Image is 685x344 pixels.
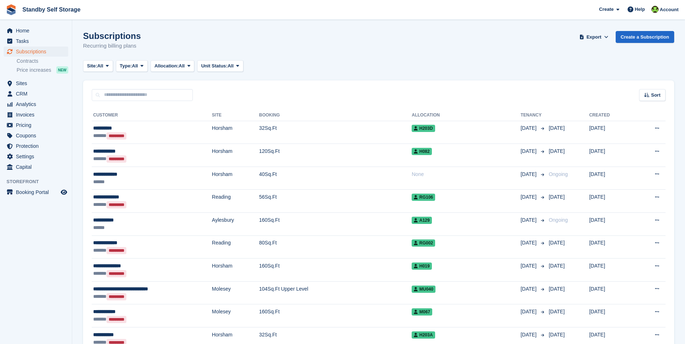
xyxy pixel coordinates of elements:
span: Storefront [6,178,72,185]
a: menu [4,110,68,120]
span: [DATE] [549,332,565,338]
span: All [132,62,138,70]
span: CRM [16,89,59,99]
td: 56Sq.Ft [259,190,412,213]
a: menu [4,162,68,172]
a: menu [4,47,68,57]
span: [DATE] [521,308,538,316]
button: Site: All [83,60,113,72]
span: All [227,62,234,70]
td: 120Sq.Ft [259,144,412,167]
span: All [179,62,185,70]
th: Site [212,110,259,121]
span: [DATE] [549,263,565,269]
span: Invoices [16,110,59,120]
a: menu [4,36,68,46]
span: Help [635,6,645,13]
span: [DATE] [549,309,565,314]
span: [DATE] [521,147,538,155]
span: [DATE] [521,239,538,247]
span: [DATE] [521,285,538,293]
p: Recurring billing plans [83,42,141,50]
span: [DATE] [549,148,565,154]
td: [DATE] [589,167,633,190]
div: None [412,171,520,178]
a: Price increases NEW [17,66,68,74]
td: Molesey [212,304,259,327]
span: Site: [87,62,97,70]
td: [DATE] [589,121,633,144]
a: menu [4,141,68,151]
td: Molesey [212,281,259,304]
h1: Subscriptions [83,31,141,41]
span: Capital [16,162,59,172]
td: Aylesbury [212,213,259,236]
img: Rachel Corrigall [651,6,659,13]
span: [DATE] [549,240,565,246]
span: Account [660,6,679,13]
td: 104Sq.Ft Upper Level [259,281,412,304]
td: Horsham [212,121,259,144]
span: [DATE] [521,171,538,178]
span: Export [586,34,601,41]
span: [DATE] [521,331,538,339]
button: Export [578,31,610,43]
span: Allocation: [155,62,179,70]
span: Sort [651,92,660,99]
a: menu [4,131,68,141]
span: H082 [412,148,432,155]
span: [DATE] [549,286,565,292]
span: H203A [412,331,435,339]
th: Allocation [412,110,520,121]
span: Ongoing [549,171,568,177]
a: Standby Self Storage [19,4,83,16]
span: H203D [412,125,435,132]
button: Type: All [116,60,148,72]
span: [DATE] [521,193,538,201]
th: Tenancy [521,110,546,121]
span: [DATE] [549,194,565,200]
span: M067 [412,308,432,316]
span: Type: [120,62,132,70]
span: Analytics [16,99,59,109]
td: 160Sq.Ft [259,304,412,327]
a: menu [4,151,68,162]
span: Sites [16,78,59,88]
th: Booking [259,110,412,121]
img: stora-icon-8386f47178a22dfd0bd8f6a31ec36ba5ce8667c1dd55bd0f319d3a0aa187defe.svg [6,4,17,15]
a: Preview store [60,188,68,197]
a: Create a Subscription [616,31,674,43]
span: [DATE] [521,262,538,270]
span: Pricing [16,120,59,130]
td: [DATE] [589,259,633,282]
a: menu [4,187,68,197]
td: 160Sq.Ft [259,259,412,282]
span: RG106 [412,194,435,201]
a: menu [4,89,68,99]
span: Protection [16,141,59,151]
td: Horsham [212,167,259,190]
span: Subscriptions [16,47,59,57]
span: Ongoing [549,217,568,223]
td: 80Sq.Ft [259,235,412,259]
td: Horsham [212,144,259,167]
span: RG002 [412,239,435,247]
span: All [97,62,103,70]
button: Allocation: All [151,60,195,72]
td: Reading [212,235,259,259]
a: menu [4,78,68,88]
span: [DATE] [549,125,565,131]
td: [DATE] [589,304,633,327]
th: Created [589,110,633,121]
td: [DATE] [589,235,633,259]
div: NEW [56,66,68,74]
span: [DATE] [521,124,538,132]
td: Horsham [212,259,259,282]
a: menu [4,26,68,36]
span: MU040 [412,286,435,293]
span: Home [16,26,59,36]
span: Price increases [17,67,51,74]
button: Unit Status: All [197,60,243,72]
td: [DATE] [589,213,633,236]
span: Booking Portal [16,187,59,197]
